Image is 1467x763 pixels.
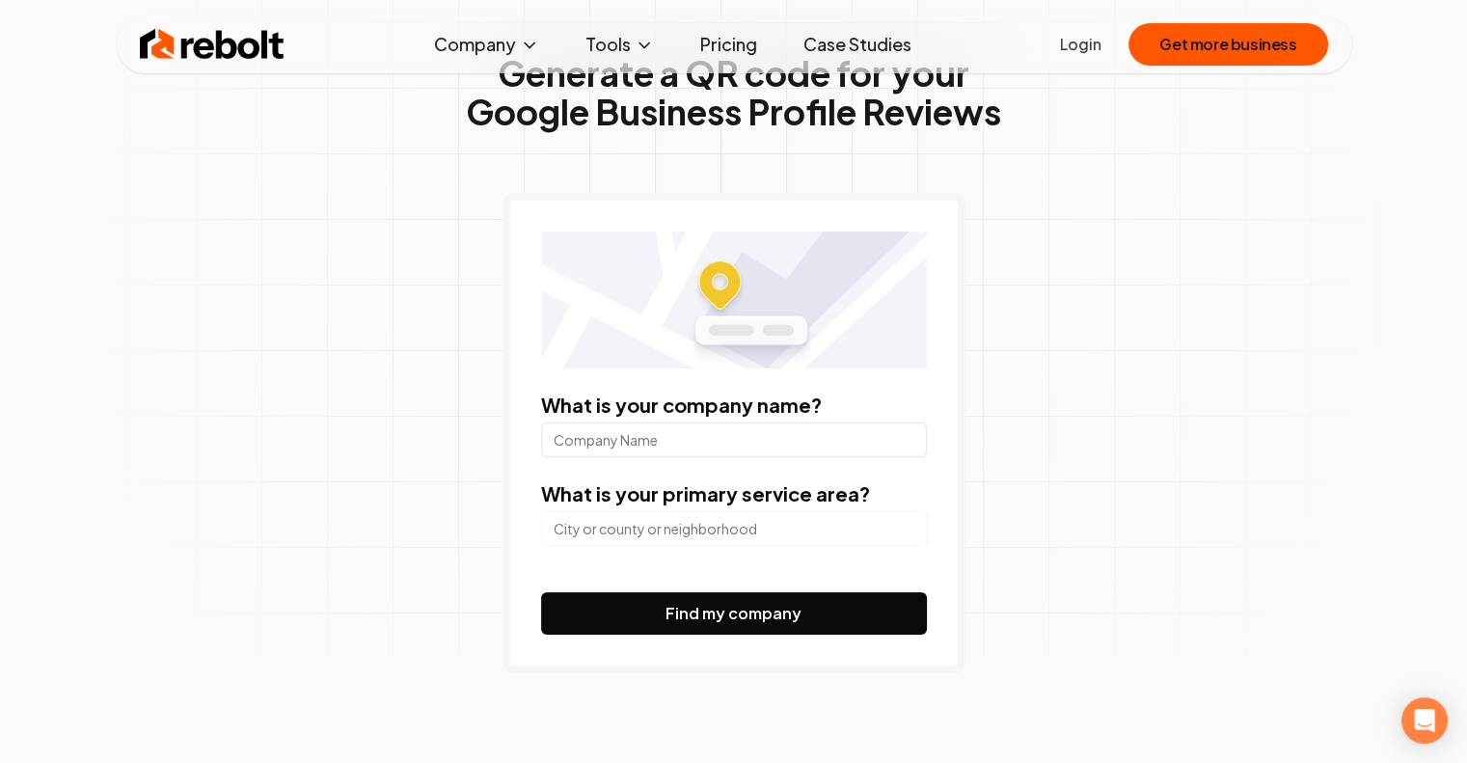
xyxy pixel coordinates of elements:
[570,25,669,64] button: Tools
[1128,23,1327,66] button: Get more business
[541,511,927,546] input: City or county or neighborhood
[419,25,555,64] button: Company
[466,54,1001,131] h1: Generate a QR code for your Google Business Profile Reviews
[788,25,927,64] a: Case Studies
[1401,697,1448,744] div: Open Intercom Messenger
[1060,33,1101,56] a: Login
[541,422,927,457] input: Company Name
[541,232,927,368] img: Location map
[541,481,870,505] label: What is your primary service area?
[685,25,773,64] a: Pricing
[541,393,822,417] label: What is your company name?
[140,25,285,64] img: Rebolt Logo
[541,592,927,635] button: Find my company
